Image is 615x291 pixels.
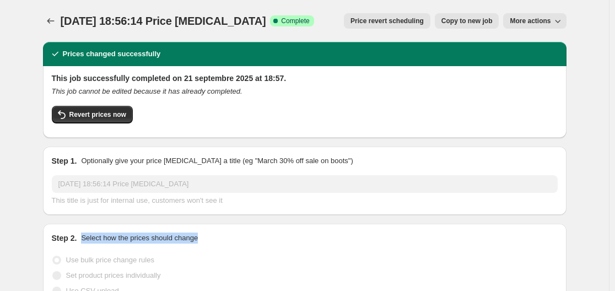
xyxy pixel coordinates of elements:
[510,17,551,25] span: More actions
[52,175,558,193] input: 30% off holiday sale
[52,233,77,244] h2: Step 2.
[435,13,499,29] button: Copy to new job
[52,106,133,123] button: Revert prices now
[81,155,353,166] p: Optionally give your price [MEDICAL_DATA] a title (eg "March 30% off sale on boots")
[63,48,161,60] h2: Prices changed successfully
[61,15,266,27] span: [DATE] 18:56:14 Price [MEDICAL_DATA]
[52,155,77,166] h2: Step 1.
[81,233,198,244] p: Select how the prices should change
[344,13,430,29] button: Price revert scheduling
[350,17,424,25] span: Price revert scheduling
[43,13,58,29] button: Price change jobs
[66,271,161,279] span: Set product prices individually
[69,110,126,119] span: Revert prices now
[66,256,154,264] span: Use bulk price change rules
[52,73,558,84] h2: This job successfully completed on 21 septembre 2025 at 18:57.
[441,17,493,25] span: Copy to new job
[52,196,223,204] span: This title is just for internal use, customers won't see it
[52,87,242,95] i: This job cannot be edited because it has already completed.
[503,13,566,29] button: More actions
[281,17,309,25] span: Complete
